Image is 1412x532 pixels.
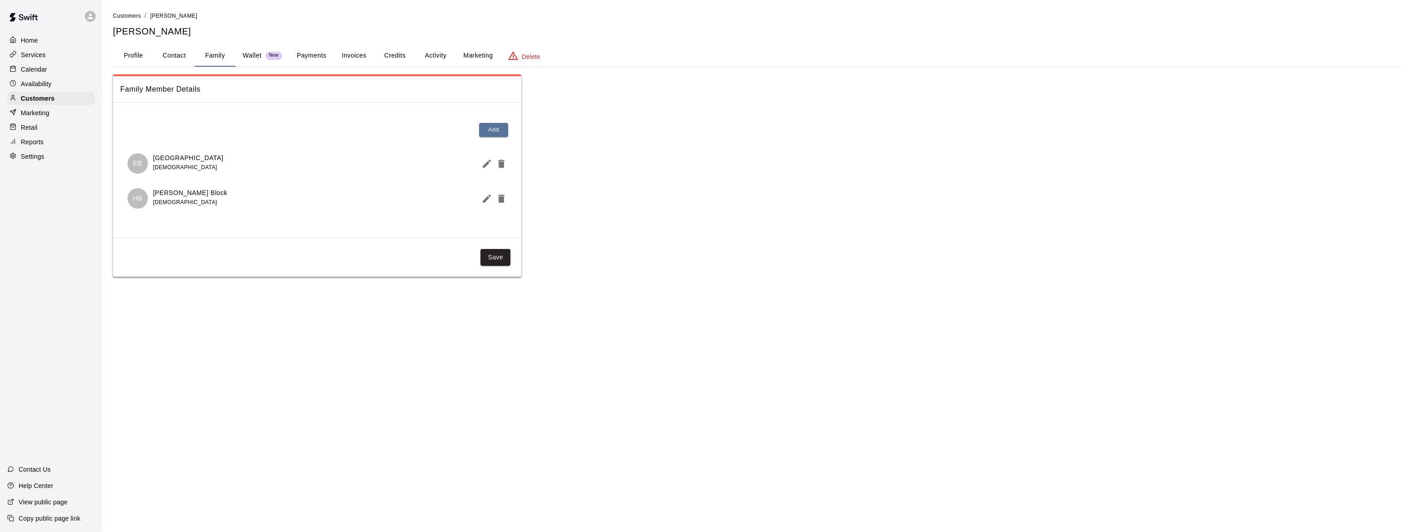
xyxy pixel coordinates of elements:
div: Easton Block [127,153,148,174]
button: Invoices [333,45,374,67]
a: Customers [113,12,141,19]
p: Home [21,36,38,45]
button: Edit Member [478,155,492,173]
a: Customers [7,92,95,105]
a: Services [7,48,95,62]
a: Reports [7,135,95,149]
nav: breadcrumb [113,11,1401,21]
a: Availability [7,77,95,91]
span: New [265,53,282,59]
p: Contact Us [19,465,51,474]
button: Edit Member [478,190,492,208]
p: Marketing [21,108,49,117]
p: Wallet [243,51,262,60]
a: Calendar [7,63,95,76]
p: Retail [21,123,38,132]
span: [PERSON_NAME] [150,13,197,19]
p: Settings [21,152,44,161]
p: Delete [522,52,540,61]
a: Marketing [7,106,95,120]
p: Services [21,50,46,59]
a: Retail [7,121,95,134]
p: [GEOGRAPHIC_DATA] [153,153,223,163]
button: Add [479,123,508,137]
span: Customers [113,13,141,19]
span: [DEMOGRAPHIC_DATA] [153,199,217,205]
p: Help Center [19,481,53,490]
button: Profile [113,45,154,67]
span: [DEMOGRAPHIC_DATA] [153,164,217,171]
li: / [145,11,147,20]
p: Reports [21,137,44,146]
button: Activity [415,45,456,67]
div: basic tabs example [113,45,1401,67]
button: Credits [374,45,415,67]
p: EB [133,159,142,168]
p: HB [133,194,142,203]
p: [PERSON_NAME] Block [153,188,227,198]
p: View public page [19,498,68,507]
p: Availability [21,79,52,88]
a: Home [7,34,95,47]
button: Contact [154,45,195,67]
p: Customers [21,94,54,103]
h5: [PERSON_NAME] [113,25,1401,38]
div: Hudson Block [127,188,148,209]
p: Copy public page link [19,514,80,523]
p: Calendar [21,65,47,74]
button: Save [480,249,510,266]
span: Family Member Details [120,83,514,95]
button: Marketing [456,45,500,67]
button: Delete [492,155,507,173]
button: Delete [492,190,507,208]
a: Settings [7,150,95,163]
button: Payments [289,45,333,67]
button: Family [195,45,235,67]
